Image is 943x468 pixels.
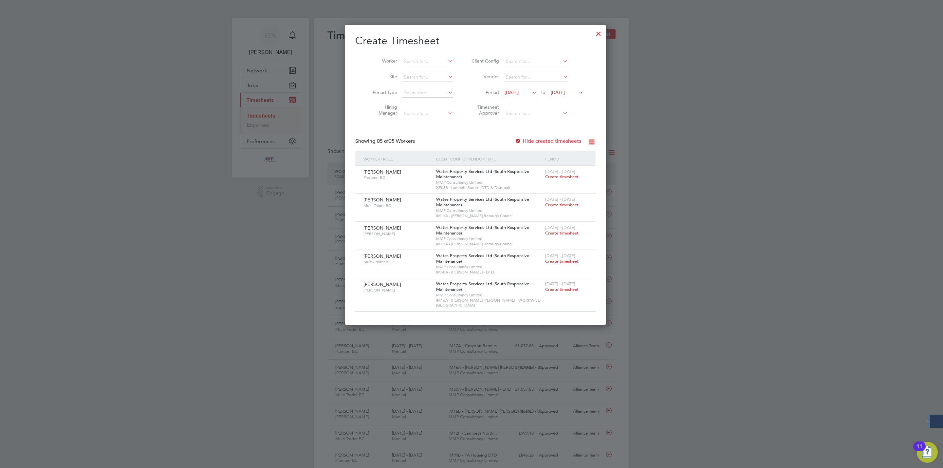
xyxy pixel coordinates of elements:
label: Worker [368,58,397,64]
span: IM50A - [PERSON_NAME] - DTD [436,270,542,275]
span: Create timesheet [545,174,579,179]
span: Wates Property Services Ltd (South Responsive Maintenance) [436,253,529,264]
input: Search for... [504,57,568,66]
span: [PERSON_NAME] [363,281,401,287]
label: Timesheet Approver [470,104,499,116]
span: Wates Property Services Ltd (South Responsive Maintenance) [436,169,529,180]
span: [PERSON_NAME] [363,169,401,175]
span: Create timesheet [545,202,579,208]
span: MMP Consultancy Limited [436,180,542,185]
span: MMP Consultancy Limited [436,208,542,213]
label: Client Config [470,58,499,64]
label: Period [470,89,499,95]
h2: Create Timesheet [355,34,596,48]
label: Hiring Manager [368,104,397,116]
span: Create timesheet [545,230,579,236]
span: MMP Consultancy Limited [436,264,542,270]
span: [DATE] [505,89,519,95]
input: Search for... [504,73,568,82]
button: Open Resource Center, 11 new notifications [917,442,938,463]
span: [PERSON_NAME] [363,225,401,231]
span: Wates Property Services Ltd (South Responsive Maintenance) [436,197,529,208]
input: Search for... [504,109,568,118]
span: Multi-Trader BC [363,203,431,208]
input: Search for... [402,109,453,118]
span: [DATE] - [DATE] [545,225,575,230]
label: Site [368,74,397,80]
div: Worker / Role [362,151,435,166]
span: Plasterer BC [363,175,431,180]
span: Create timesheet [545,287,579,292]
span: [PERSON_NAME] [363,253,401,259]
span: [PERSON_NAME] [363,231,431,236]
label: Hide created timesheets [515,138,581,144]
span: 05 of [377,138,389,144]
span: [PERSON_NAME] [363,197,401,203]
span: IM16A - [PERSON_NAME] [PERSON_NAME] - WORKWISE- [GEOGRAPHIC_DATA] [436,298,542,308]
input: Search for... [402,73,453,82]
span: MMP Consultancy Limited [436,292,542,298]
span: Wates Property Services Ltd (South Responsive Maintenance) [436,225,529,236]
span: [PERSON_NAME] [363,288,431,293]
div: 11 [916,446,922,455]
div: Client Config / Vendor / Site [435,151,544,166]
span: [DATE] [551,89,565,95]
span: Create timesheet [545,258,579,264]
span: [DATE] - [DATE] [545,169,575,174]
input: Search for... [402,57,453,66]
span: [DATE] - [DATE] [545,197,575,202]
span: To [539,88,547,97]
span: IM11A - [PERSON_NAME] Borough Council [436,241,542,247]
div: Period [544,151,589,166]
span: [DATE] - [DATE] [545,253,575,258]
span: XF088 - Lambeth South - DTD & Disrepair [436,185,542,190]
span: Multi-Trader BC [363,259,431,265]
label: Period Type [368,89,397,95]
div: Showing [355,138,416,145]
label: Vendor [470,74,499,80]
span: [DATE] - [DATE] [545,281,575,287]
span: 05 Workers [377,138,415,144]
input: Select one [402,88,453,98]
span: Wates Property Services Ltd (South Responsive Maintenance) [436,281,529,292]
span: MMP Consultancy Limited [436,236,542,241]
span: IM11A - [PERSON_NAME] Borough Council [436,213,542,218]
